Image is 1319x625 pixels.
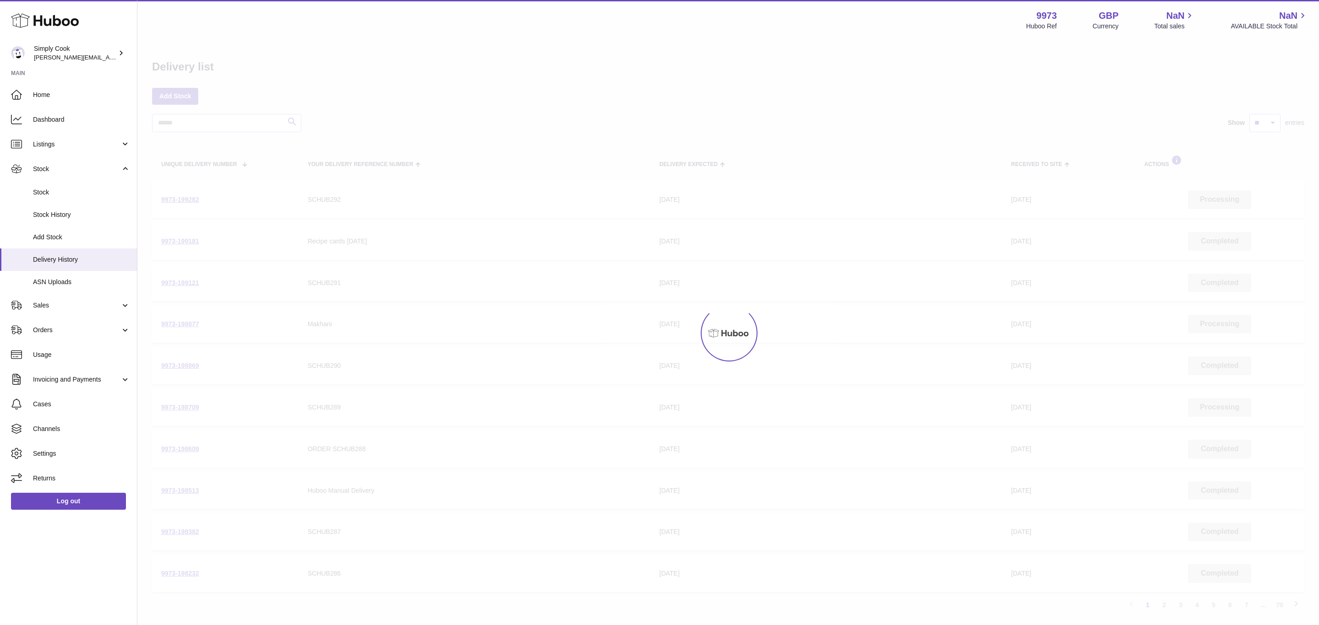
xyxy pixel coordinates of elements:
strong: 9973 [1036,10,1057,22]
div: Simply Cook [34,44,116,62]
div: Currency [1093,22,1119,31]
span: Stock [33,165,120,173]
a: NaN AVAILABLE Stock Total [1231,10,1308,31]
span: Total sales [1154,22,1195,31]
span: [PERSON_NAME][EMAIL_ADDRESS][DOMAIN_NAME] [34,54,184,61]
span: Sales [33,301,120,310]
strong: GBP [1099,10,1118,22]
a: NaN Total sales [1154,10,1195,31]
span: Cases [33,400,130,409]
span: Settings [33,449,130,458]
span: Add Stock [33,233,130,242]
span: NaN [1279,10,1297,22]
span: Stock [33,188,130,197]
span: Dashboard [33,115,130,124]
span: Delivery History [33,255,130,264]
span: NaN [1166,10,1184,22]
img: emma@simplycook.com [11,46,25,60]
span: AVAILABLE Stock Total [1231,22,1308,31]
span: Orders [33,326,120,334]
span: Usage [33,350,130,359]
span: Channels [33,425,130,433]
span: Invoicing and Payments [33,375,120,384]
span: Home [33,91,130,99]
span: ASN Uploads [33,278,130,286]
span: Listings [33,140,120,149]
span: Returns [33,474,130,483]
span: Stock History [33,210,130,219]
div: Huboo Ref [1026,22,1057,31]
a: Log out [11,493,126,509]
